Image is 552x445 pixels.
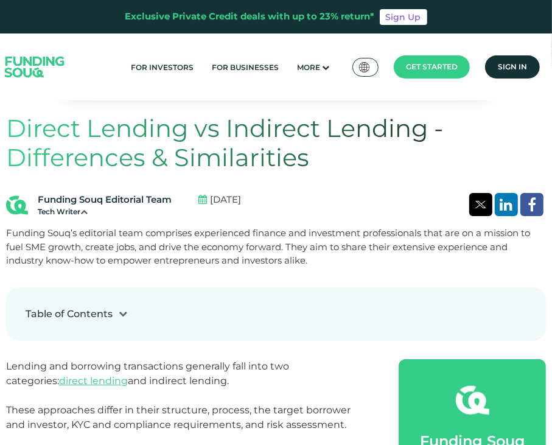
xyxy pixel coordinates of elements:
h1: Direct Lending vs Indirect Lending - Differences & Similarities [6,114,546,172]
a: Sign Up [380,9,427,25]
span: [DATE] [210,193,241,207]
a: For Businesses [209,57,282,77]
span: These approaches differ in their structure, process, the target borrower and investor, KYC and co... [6,404,351,430]
img: SA Flag [359,62,370,72]
img: fsicon [456,384,489,417]
img: twitter [475,201,486,208]
span: Sign in [498,62,527,71]
div: Funding Souq’s editorial team comprises experienced finance and investment professionals that are... [6,226,546,268]
div: Exclusive Private Credit deals with up to 23% return* [125,10,375,24]
a: Sign in [485,55,540,79]
span: More [298,63,321,72]
img: Blog Author [6,194,28,216]
span: Lending and borrowing transactions generally fall into two categories: and indirect lending. [6,360,289,387]
div: Tech Writer [38,206,172,217]
span: Get started [406,62,458,71]
a: For Investors [128,57,197,77]
div: Table of Contents [26,307,113,321]
div: Funding Souq Editorial Team [38,193,172,207]
a: direct lending [59,375,128,387]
